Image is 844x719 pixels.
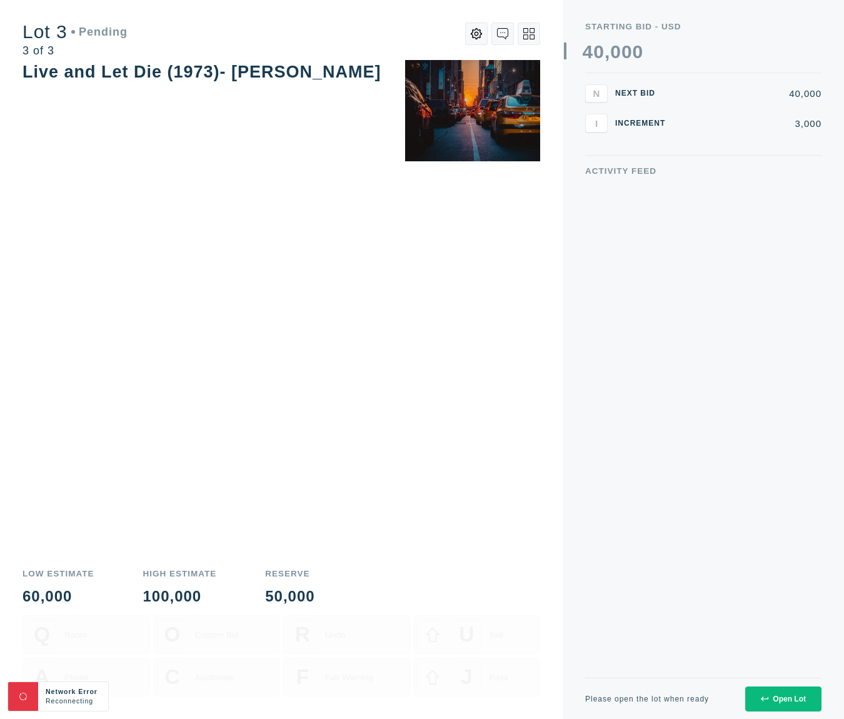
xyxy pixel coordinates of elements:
div: 40,000 [679,89,821,98]
div: , [605,43,610,230]
div: 50,000 [265,589,314,604]
div: 0 [621,43,633,61]
div: Activity Feed [585,167,821,176]
div: Increment [615,119,671,127]
div: 4 [583,43,594,61]
div: Low Estimate [23,570,94,578]
span: I [595,118,598,129]
div: 0 [610,43,621,61]
div: Starting Bid - USD [585,23,821,31]
button: N [585,84,608,103]
button: I [585,114,608,133]
div: Live and Let Die (1973)- [PERSON_NAME] [23,63,381,81]
span: N [593,88,600,99]
div: 100,000 [143,589,216,604]
div: Reserve [265,570,314,578]
div: Open Lot [761,695,806,703]
div: Reconnecting [46,696,101,706]
div: Please open the lot when ready [585,695,709,703]
div: 3 of 3 [23,45,128,56]
div: Pending [71,26,128,38]
div: 0 [593,43,605,61]
div: 3,000 [679,119,821,128]
div: Lot 3 [23,23,128,41]
button: Open Lot [745,686,821,711]
div: High Estimate [143,570,216,578]
div: Network Error [46,687,101,696]
div: 60,000 [23,589,94,604]
div: Next Bid [615,89,671,97]
div: 0 [633,43,644,61]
